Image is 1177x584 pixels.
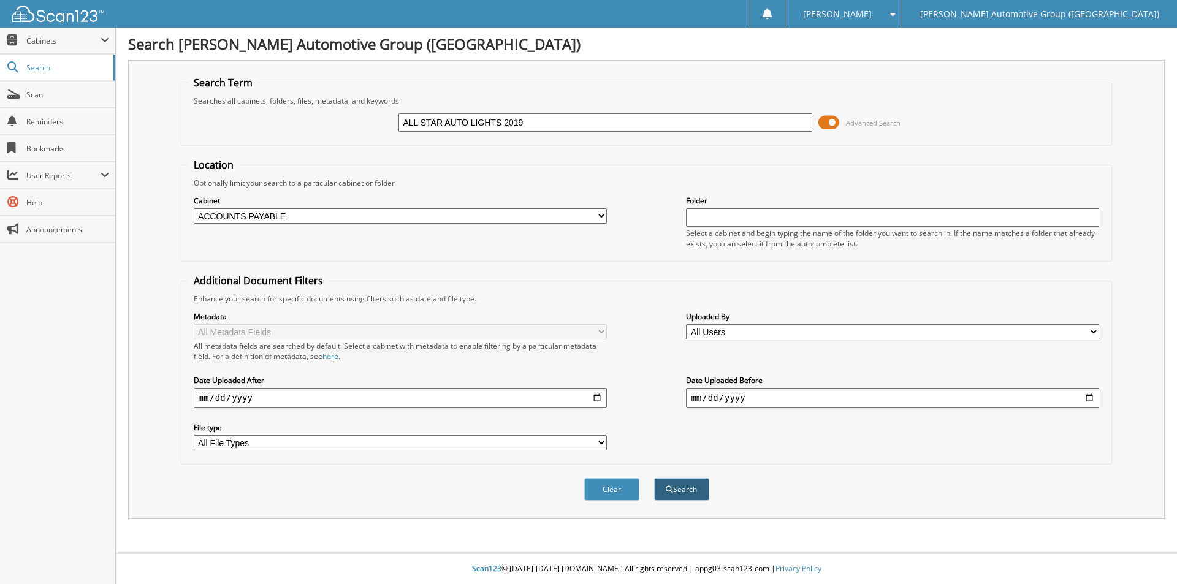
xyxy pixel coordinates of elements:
button: Clear [584,478,639,501]
label: File type [194,422,607,433]
label: Uploaded By [686,311,1099,322]
label: Date Uploaded After [194,375,607,385]
div: Enhance your search for specific documents using filters such as date and file type. [188,294,1106,304]
span: Scan123 [472,563,501,574]
div: Select a cabinet and begin typing the name of the folder you want to search in. If the name match... [686,228,1099,249]
legend: Location [188,158,240,172]
span: Scan [26,89,109,100]
a: Privacy Policy [775,563,821,574]
span: Cabinets [26,36,101,46]
span: Help [26,197,109,208]
span: Search [26,63,107,73]
button: Search [654,478,709,501]
a: here [322,351,338,362]
iframe: Chat Widget [1116,525,1177,584]
span: Announcements [26,224,109,235]
span: [PERSON_NAME] Automotive Group ([GEOGRAPHIC_DATA]) [920,10,1159,18]
span: [PERSON_NAME] [803,10,872,18]
div: All metadata fields are searched by default. Select a cabinet with metadata to enable filtering b... [194,341,607,362]
div: Searches all cabinets, folders, files, metadata, and keywords [188,96,1106,106]
legend: Additional Document Filters [188,274,329,287]
input: start [194,388,607,408]
label: Metadata [194,311,607,322]
span: Advanced Search [846,118,901,127]
legend: Search Term [188,76,259,89]
label: Cabinet [194,195,607,206]
img: scan123-logo-white.svg [12,6,104,22]
span: User Reports [26,170,101,181]
span: Bookmarks [26,143,109,154]
label: Folder [686,195,1099,206]
input: end [686,388,1099,408]
div: © [DATE]-[DATE] [DOMAIN_NAME]. All rights reserved | appg03-scan123-com | [116,554,1177,584]
label: Date Uploaded Before [686,375,1099,385]
h1: Search [PERSON_NAME] Automotive Group ([GEOGRAPHIC_DATA]) [128,34,1165,54]
span: Reminders [26,116,109,127]
div: Optionally limit your search to a particular cabinet or folder [188,178,1106,188]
